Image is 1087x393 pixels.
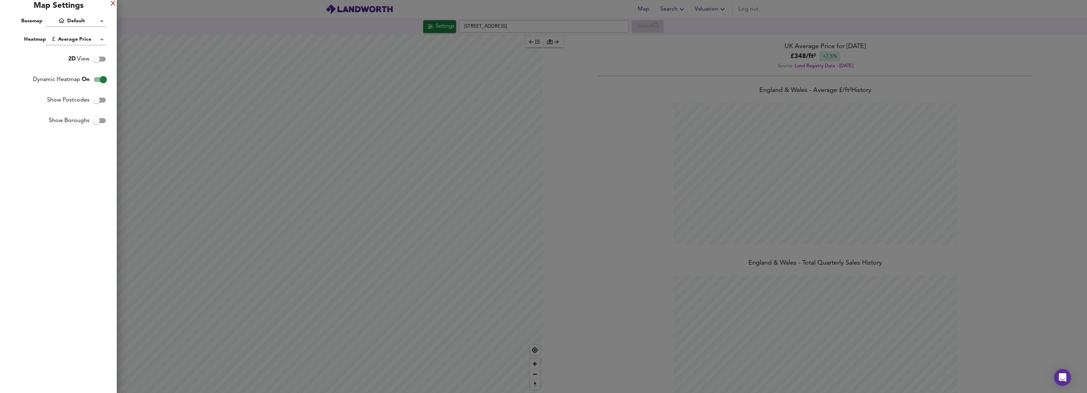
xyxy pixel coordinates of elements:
div: Default [46,16,106,27]
div: Average Price [46,34,106,45]
span: 2D [68,56,76,62]
span: View [68,55,90,63]
span: Basemap [21,18,42,23]
span: Show Boroughs [49,116,90,125]
span: Heatmap [24,37,46,42]
span: Show Postcodes [47,96,90,104]
div: X [111,1,115,6]
span: Dynamic Heatmap [33,75,90,84]
div: Open Intercom Messenger [1054,369,1071,386]
span: On [82,77,90,82]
